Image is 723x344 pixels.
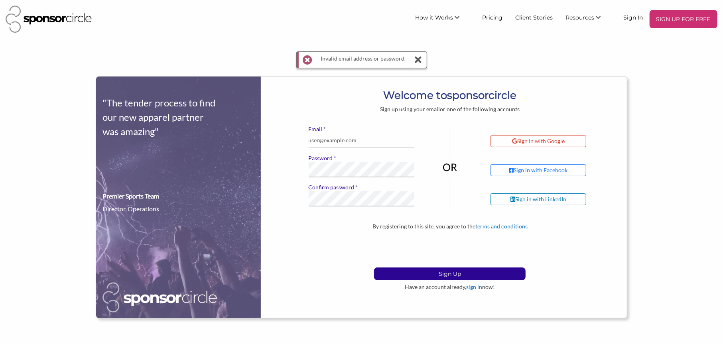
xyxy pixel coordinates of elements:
[466,283,482,290] a: sign in
[440,106,520,112] span: or one of the following accounts
[102,191,159,201] div: Premier Sports Team
[6,6,92,33] img: Sponsor Circle Logo
[509,167,568,174] div: Sign in with Facebook
[96,77,261,319] img: sign-up-testimonial-def32a0a4a1c0eb4219d967058da5be3d0661b8e3d1197772554463f7db77dfd.png
[416,14,453,21] span: How it Works
[509,10,559,24] a: Client Stories
[309,155,415,162] label: Password
[475,223,528,230] a: terms and conditions
[653,13,714,25] p: SIGN UP FOR FREE
[617,10,650,24] a: Sign In
[309,133,415,148] input: user@example.com
[102,96,217,139] div: "The tender process to find our new apparel partner was amazing"
[389,233,510,264] iframe: reCAPTCHA
[319,52,407,68] div: Invalid email address or password.
[491,135,621,147] a: Sign in with Google
[309,126,415,133] label: Email
[273,223,627,291] div: By registering to this site, you agree to the Have an account already, now!
[512,138,565,145] div: Sign in with Google
[309,184,415,191] label: Confirm password
[409,10,476,28] li: How it Works
[491,164,621,176] a: Sign in with Facebook
[476,10,509,24] a: Pricing
[102,204,159,214] div: Director, Operations
[510,196,566,203] div: Sign in with LinkedIn
[374,268,525,280] p: Sign Up
[566,14,595,21] span: Resources
[102,282,217,313] img: Sponsor Circle Logo
[559,10,617,28] li: Resources
[273,106,627,113] div: Sign up using your email
[374,267,526,280] button: Sign Up
[273,88,627,102] h1: Welcome to circle
[491,193,621,205] a: Sign in with LinkedIn
[447,89,489,102] b: sponsor
[443,126,458,208] img: or-divider-vertical-04be836281eac2ff1e2d8b3dc99963adb0027f4cd6cf8dbd6b945673e6b3c68b.png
